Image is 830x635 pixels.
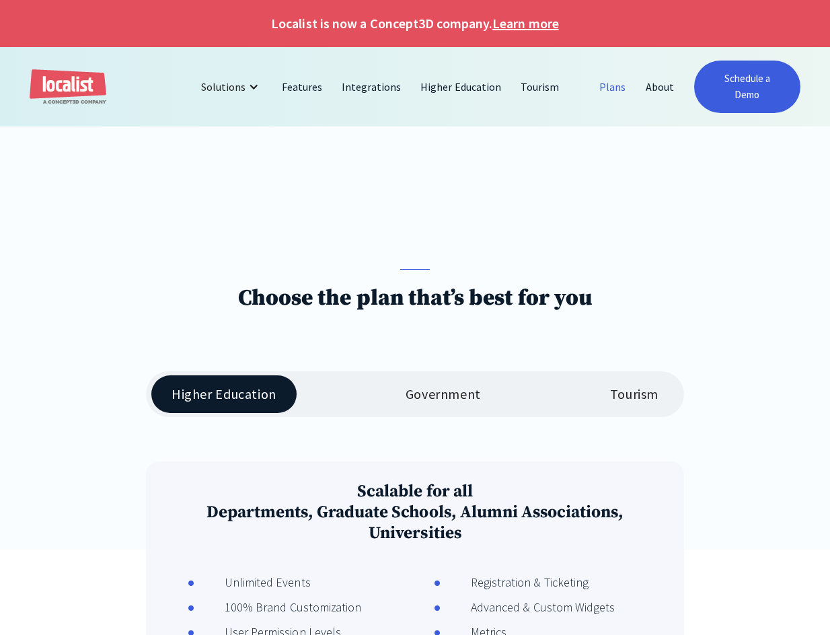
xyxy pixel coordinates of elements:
a: home [30,69,106,105]
a: Integrations [332,71,411,103]
div: Advanced & Custom Widgets [441,598,615,616]
a: Plans [590,71,636,103]
h3: Scalable for all Departments, Graduate Schools, Alumni Associations, Universities [161,481,669,544]
a: Tourism [511,71,569,103]
a: Learn more [492,13,558,34]
div: Tourism [610,386,658,402]
div: Unlimited Events [194,573,311,591]
a: Features [272,71,332,103]
div: Solutions [201,79,246,95]
a: Schedule a Demo [694,61,800,113]
div: Solutions [191,71,272,103]
div: Government [406,386,481,402]
div: Higher Education [172,386,276,402]
div: 100% Brand Customization [194,598,361,616]
a: About [636,71,684,103]
h1: Choose the plan that’s best for you [238,285,592,312]
div: Registration & Ticketing [441,573,589,591]
a: Higher Education [411,71,511,103]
